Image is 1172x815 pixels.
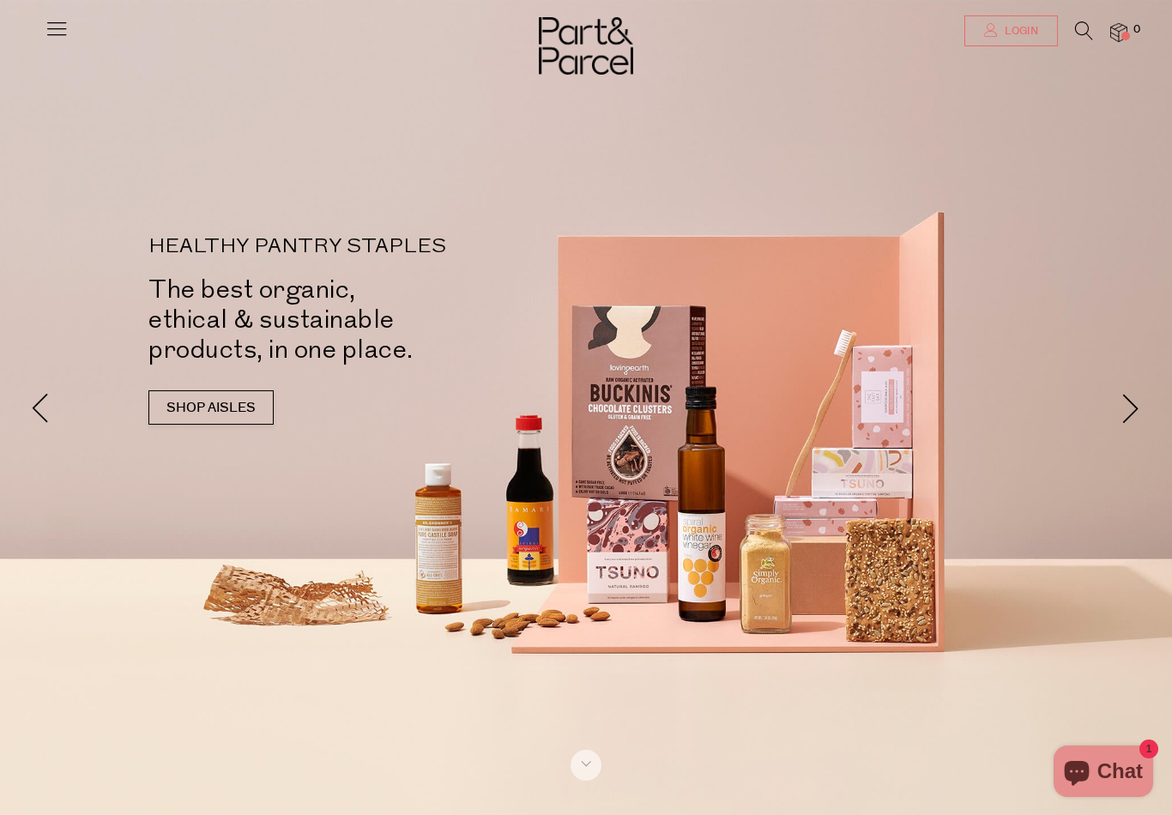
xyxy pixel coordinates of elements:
[964,15,1058,46] a: Login
[148,275,612,365] h2: The best organic, ethical & sustainable products, in one place.
[1110,23,1127,41] a: 0
[1129,22,1145,38] span: 0
[148,237,612,257] p: HEALTHY PANTRY STAPLES
[1048,746,1158,801] inbox-online-store-chat: Shopify online store chat
[539,17,633,75] img: Part&Parcel
[1000,24,1038,39] span: Login
[148,390,274,425] a: SHOP AISLES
